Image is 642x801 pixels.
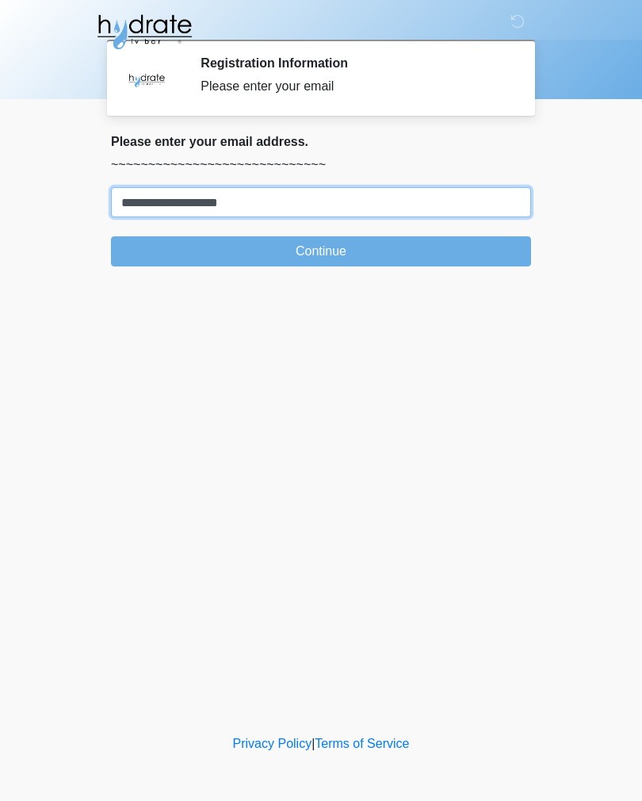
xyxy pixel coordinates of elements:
img: Agent Avatar [123,56,170,103]
button: Continue [111,236,531,266]
img: Hydrate IV Bar - Fort Collins Logo [95,12,193,52]
a: | [311,737,315,750]
div: Please enter your email [201,77,507,96]
a: Terms of Service [315,737,409,750]
a: Privacy Policy [233,737,312,750]
p: ~~~~~~~~~~~~~~~~~~~~~~~~~~~~~ [111,155,531,174]
h2: Please enter your email address. [111,134,531,149]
